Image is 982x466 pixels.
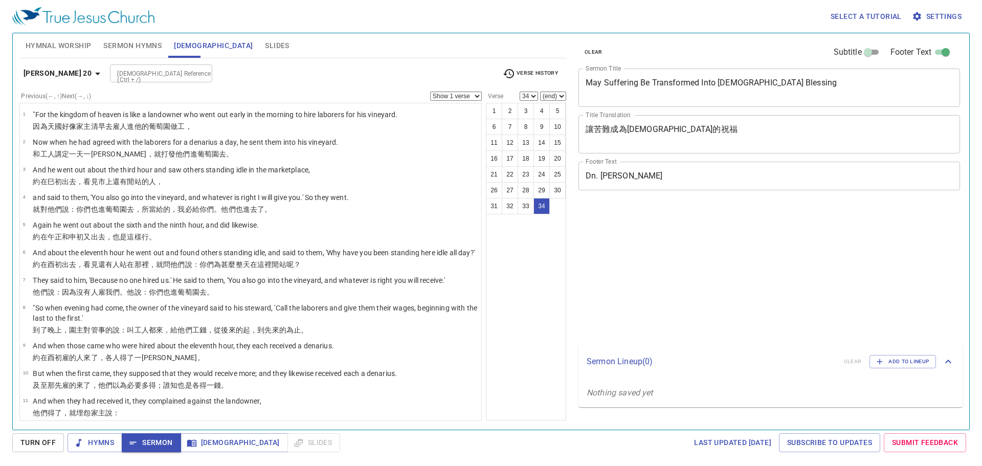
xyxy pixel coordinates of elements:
wg591: 他們 [177,326,308,334]
span: Slides [265,39,289,52]
p: And he went out about the third hour and saw others standing idle in the marketplace, [33,165,310,175]
button: Turn Off [12,433,64,452]
wg2064: ，各人 [98,353,205,362]
wg3004: ：你們為甚麼 [192,260,301,269]
div: Sermon Lineup(0)clearAdd to Lineup [578,345,963,379]
wg1063: 天 [48,122,192,130]
button: [PERSON_NAME] 20 [19,64,108,83]
label: Verse [486,93,503,99]
wg3798: ，園 [62,326,308,334]
p: 到了 [33,325,478,335]
wg5101: 整 [236,260,301,269]
p: 約 [33,352,334,363]
wg4012: 在酉初出去 [40,260,301,269]
wg2532: 進 [170,288,214,296]
p: Sermon Lineup ( 0 ) [587,356,836,368]
wg290: 做工 [170,122,192,130]
p: 和 [33,149,338,159]
wg3617: 說 [105,409,120,417]
span: 9 [23,342,25,348]
label: Previous (←, ↑) Next (→, ↓) [21,93,91,99]
p: 因為 [33,121,397,131]
a: Subscribe to Updates [779,433,880,452]
button: Add to Lineup [869,355,936,368]
wg846: 葡萄園 [149,122,192,130]
button: 15 [549,135,566,151]
wg3543: 必要多 [127,381,228,389]
wg2193: 先來 [264,326,308,334]
button: 29 [533,182,550,198]
wg1519: 葡萄園 [177,288,214,296]
button: 3 [518,103,534,119]
wg2476: 呢？ [286,260,301,269]
span: Add to Lineup [876,357,929,366]
wg2564: 工人 [135,326,308,334]
button: 20 [549,150,566,167]
wg2476: 的人 [142,177,163,186]
wg290: 去，所當 [127,205,272,213]
wg1220: ，就打發 [147,150,234,158]
span: clear [585,48,602,57]
wg1220: 。 [197,353,205,362]
wg5217: 葡萄園 [105,205,272,213]
p: And when they had received it, they complained against the landowner, [33,396,261,406]
button: Verse History [497,66,564,81]
wg4012: 在酉初雇的人來了 [40,353,205,362]
span: Hymnal Worship [26,39,92,52]
span: Turn Off [20,436,56,449]
wg5610: 出去 [62,177,163,186]
wg1220: 。 [221,381,228,389]
button: 8 [518,119,534,135]
wg290: 去 [199,288,214,296]
wg2250: 一[PERSON_NAME] [83,150,233,158]
span: 6 [23,249,25,255]
wg243: ， [156,177,163,186]
button: 24 [533,166,550,183]
button: 32 [502,198,518,214]
wg2983: ；誰知也是 [156,381,229,389]
span: Last updated [DATE] [694,436,771,449]
wg5602: 閒 [272,260,301,269]
button: 27 [502,182,518,198]
span: Footer Text [890,46,932,58]
textarea: May Suffering Be Transformed Into [DEMOGRAPHIC_DATA] Blessing [586,78,953,97]
input: Type Bible Reference [113,68,192,79]
span: Hymns [76,436,114,449]
wg2078: 的起 [236,326,308,334]
wg2532: 申初又 [69,233,156,241]
wg3004: ： [113,409,120,417]
wg1161: 進去了 [243,205,272,213]
p: 約 [33,259,475,270]
wg3408: ，從 [207,326,308,334]
wg2248: 。他說 [120,288,214,296]
wg3326: 工人 [40,150,234,158]
wg4012: 在午正和 [40,233,156,241]
wg303: 得 [199,381,229,389]
p: "So when evening had come, the owner of the vineyard said to his steward, 'Call the laborers and ... [33,303,478,323]
span: 8 [23,304,25,310]
span: 4 [23,194,25,199]
button: 33 [518,198,534,214]
wg243: 站 [120,260,301,269]
wg1831: ，也是這樣 [105,233,156,241]
button: 30 [549,182,566,198]
wg3664: 家主 [76,122,192,130]
span: Sermon Hymns [103,39,162,52]
wg932: 好像 [62,122,192,130]
p: 約 [33,232,259,242]
wg1325: 你們 [199,205,272,213]
button: 22 [502,166,518,183]
p: Now when he had agreed with the laborers for a denarius a day, he sent them into his vineyard. [33,137,338,147]
button: 17 [502,150,518,167]
wg846: 工錢 [192,326,308,334]
wg5213: 。他們也 [214,205,272,213]
wg3754: 沒有人 [76,288,214,296]
button: 19 [533,150,550,167]
wg4413: 雇的來了 [62,381,229,389]
wg5615: 行 [142,233,156,241]
wg3617: 清早 [91,122,192,130]
wg2012: 說 [113,326,308,334]
wg4413: 的為止。 [279,326,308,334]
wg4856: 一天 [69,150,233,158]
button: 26 [486,182,502,198]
